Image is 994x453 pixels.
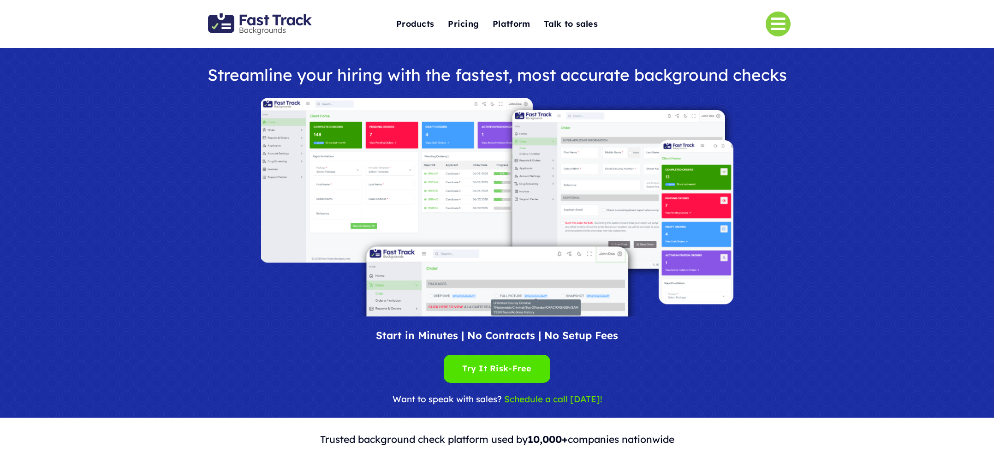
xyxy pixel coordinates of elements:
a: Talk to sales [544,14,598,34]
span: Platform [493,17,530,31]
h1: Streamline your hiring with the fastest, most accurate background checks [197,66,797,84]
span: Want to speak with sales? [393,393,502,405]
span: Products [396,17,434,31]
span: companies nationwide [568,433,674,445]
img: Fast Track Backgrounds Platform [261,98,733,316]
a: Fast Track Backgrounds Logo [208,12,312,22]
span: Start in Minutes | No Contracts | No Setup Fees [376,329,618,342]
img: Fast Track Backgrounds Logo [208,13,312,35]
span: Talk to sales [544,17,598,31]
nav: One Page [350,1,644,47]
b: 10,000+ [528,433,568,445]
span: Pricing [448,17,479,31]
a: Link to # [766,12,791,36]
a: Pricing [448,14,479,34]
span: Try It Risk-Free [462,362,531,376]
a: Schedule a call [DATE]! [504,393,602,405]
a: Platform [493,14,530,34]
a: Try It Risk-Free [444,355,550,383]
span: Trusted background check platform used by [320,433,528,445]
